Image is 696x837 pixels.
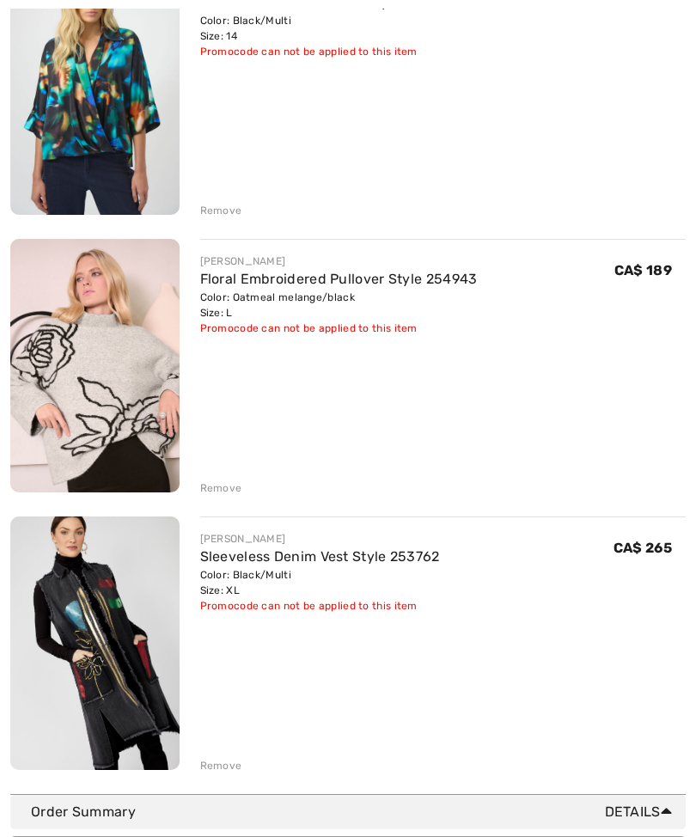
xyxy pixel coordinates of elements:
[200,203,242,218] div: Remove
[200,758,242,773] div: Remove
[200,480,242,496] div: Remove
[200,290,478,321] div: Color: Oatmeal melange/black Size: L
[31,802,679,822] div: Order Summary
[614,262,672,278] span: CA$ 189
[200,531,440,547] div: [PERSON_NAME]
[10,239,180,492] img: Floral Embroidered Pullover Style 254943
[200,321,478,336] div: Promocode can not be applied to this item
[200,13,455,44] div: Color: Black/Multi Size: 14
[200,567,440,598] div: Color: Black/Multi Size: XL
[200,44,455,59] div: Promocode can not be applied to this item
[200,254,478,269] div: [PERSON_NAME]
[614,540,672,556] span: CA$ 265
[200,598,440,614] div: Promocode can not be applied to this item
[200,548,440,565] a: Sleeveless Denim Vest Style 253762
[10,516,180,770] img: Sleeveless Denim Vest Style 253762
[200,271,478,287] a: Floral Embroidered Pullover Style 254943
[605,802,679,822] span: Details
